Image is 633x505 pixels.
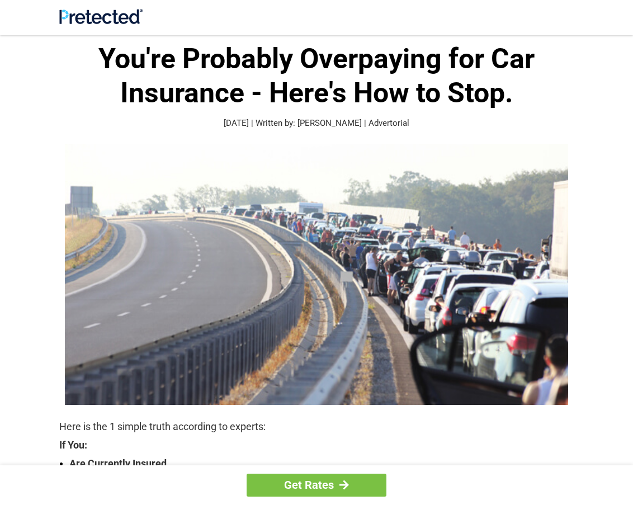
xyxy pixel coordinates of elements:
strong: If You: [59,440,574,450]
p: Here is the 1 simple truth according to experts: [59,419,574,435]
a: Get Rates [247,474,386,497]
img: Site Logo [59,9,143,24]
strong: Are Currently Insured [69,456,574,471]
a: Site Logo [59,16,143,26]
p: [DATE] | Written by: [PERSON_NAME] | Advertorial [59,117,574,130]
h1: You're Probably Overpaying for Car Insurance - Here's How to Stop. [59,42,574,110]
